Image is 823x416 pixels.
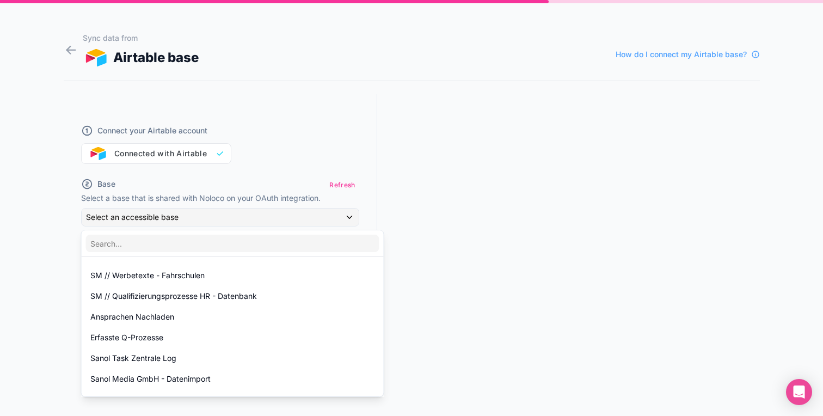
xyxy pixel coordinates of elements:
[90,331,163,344] span: Erfasste Q-Prozesse
[786,379,812,405] div: Open Intercom Messenger
[90,393,193,406] span: SM // Google Ads - Vorlagen
[86,235,379,252] input: Search...
[90,290,257,303] span: SM // Qualifizierungsprozesse HR - Datenbank
[90,372,211,386] span: Sanol Media GmbH - Datenimport
[90,310,174,323] span: Ansprachen Nachladen
[90,269,205,282] span: SM // Werbetexte - Fahrschulen
[90,352,176,365] span: Sanol Task Zentrale Log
